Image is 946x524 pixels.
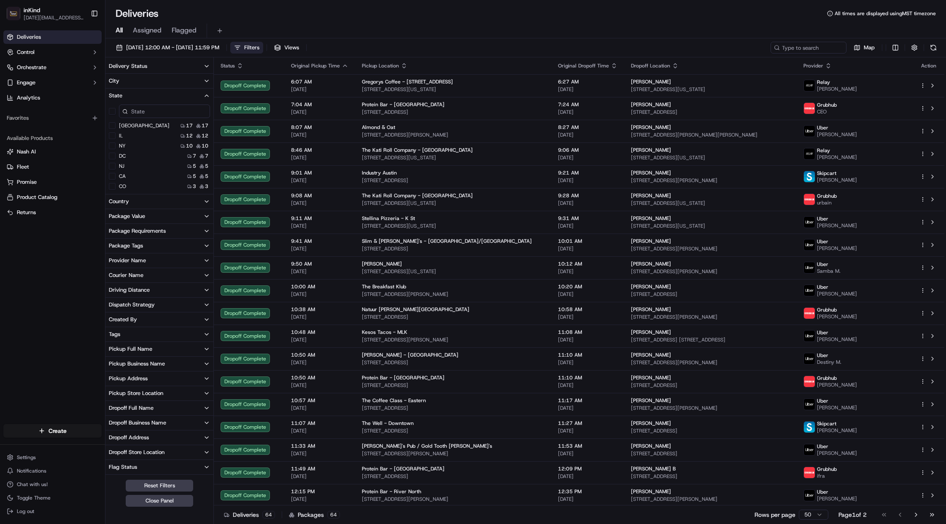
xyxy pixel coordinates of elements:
span: [PERSON_NAME] [817,245,857,252]
div: Available Products [3,132,102,145]
span: 9:21 AM [558,169,617,176]
span: [STREET_ADDRESS][US_STATE] [362,268,544,275]
div: Delivery Status [109,62,147,70]
span: Views [284,44,299,51]
span: 10 [186,142,193,149]
span: [DATE] [558,268,617,275]
span: 10:58 AM [558,306,617,313]
span: Engage [17,79,35,86]
span: [DATE] [558,200,617,207]
span: [DATE] [291,359,348,366]
span: Toggle Theme [17,494,51,501]
span: [PERSON_NAME] [631,238,671,245]
span: 7 [193,153,196,159]
span: All [116,25,123,35]
span: Protein Bar - [GEOGRAPHIC_DATA] [362,101,445,108]
img: uber-new-logo.jpeg [804,399,815,410]
span: 3 [205,183,208,190]
span: [PERSON_NAME] [817,222,857,229]
span: [PERSON_NAME] [362,261,402,267]
span: [STREET_ADDRESS][US_STATE] [362,154,544,161]
span: Relay [817,147,830,154]
span: [PERSON_NAME] [631,192,671,199]
span: Uber [817,238,828,245]
span: Grubhub [817,193,837,199]
img: inKind [7,7,20,20]
span: [DATE] [558,291,617,298]
span: Uber [817,352,828,359]
div: Dispatch Strategy [109,301,155,309]
div: Pickup Business Name [109,360,165,368]
span: [DATE] [558,154,617,161]
button: Orchestrate [3,61,102,74]
span: 5 [193,173,196,180]
button: Create [3,424,102,438]
span: Uber [817,261,828,268]
button: Control [3,46,102,59]
span: 10:12 AM [558,261,617,267]
span: [STREET_ADDRESS][US_STATE] [362,200,544,207]
span: [STREET_ADDRESS][US_STATE] [631,154,790,161]
span: Create [49,427,67,435]
img: uber-new-logo.jpeg [804,217,815,228]
span: [DATE] [558,359,617,366]
span: [PERSON_NAME] [631,169,671,176]
span: [DATE] [291,132,348,138]
button: Delivery Status [105,59,213,73]
span: [DATE] [291,223,348,229]
span: Stellina Pizzeria - K St [362,215,415,222]
button: Pickup Business Name [105,357,213,371]
img: 1736555255976-a54dd68f-1ca7-489b-9aae-adbdc363a1c4 [8,81,24,96]
span: Control [17,48,35,56]
span: Map [864,44,875,51]
span: 9:08 AM [291,192,348,199]
span: Samba M. [817,268,841,274]
span: [STREET_ADDRESS][PERSON_NAME] [631,268,790,275]
button: Toggle Theme [3,492,102,504]
span: [DATE] [291,86,348,93]
div: 📗 [8,123,15,130]
img: 5e692f75ce7d37001a5d71f1 [804,103,815,114]
span: 11:10 AM [558,352,617,358]
img: 5e692f75ce7d37001a5d71f1 [804,467,815,478]
span: Orchestrate [17,64,46,71]
button: City [105,74,213,88]
button: State [105,89,213,103]
div: City [109,77,119,85]
span: Industry Austin [362,169,397,176]
h1: Deliveries [116,7,159,20]
img: relay_logo_black.png [804,148,815,159]
button: Views [270,42,303,54]
div: Favorites [3,111,102,125]
span: 11:08 AM [558,329,617,336]
div: We're available if you need us! [29,89,107,96]
span: 7:04 AM [291,101,348,108]
label: NJ [119,163,124,169]
button: Courier Name [105,268,213,282]
span: [DATE] [291,177,348,184]
span: [PERSON_NAME] [817,290,857,297]
span: [DATE] [291,314,348,320]
button: Created By [105,312,213,327]
span: Filters [244,44,259,51]
button: Package Value [105,209,213,223]
div: Package Tags [109,242,143,250]
span: Log out [17,508,34,515]
span: [PERSON_NAME] [631,283,671,290]
span: Original Pickup Time [291,62,340,69]
span: 9:50 AM [291,261,348,267]
button: Filters [230,42,263,54]
span: [STREET_ADDRESS] [631,291,790,298]
span: Chat with us! [17,481,48,488]
span: [PERSON_NAME] [817,131,857,138]
button: Engage [3,76,102,89]
a: 💻API Documentation [68,119,139,134]
span: [STREET_ADDRESS] [631,109,790,116]
span: 7:24 AM [558,101,617,108]
span: [STREET_ADDRESS][PERSON_NAME] [362,336,544,343]
span: 10:38 AM [291,306,348,313]
div: Pickup Full Name [109,345,152,353]
span: The Breakfast Klub [362,283,406,290]
span: [STREET_ADDRESS][US_STATE] [362,86,544,93]
span: The Kati Roll Company - [GEOGRAPHIC_DATA] [362,147,473,153]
